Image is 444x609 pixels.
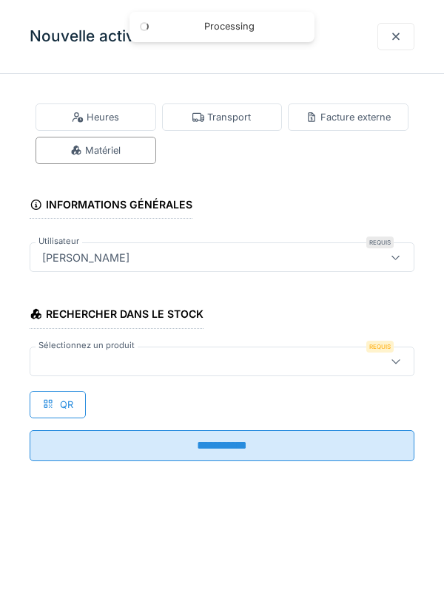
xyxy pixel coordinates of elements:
div: Processing [159,21,300,33]
div: Requis [366,341,394,353]
div: Facture externe [306,110,391,124]
div: [PERSON_NAME] [36,249,135,265]
div: Transport [192,110,251,124]
div: Heures [72,110,119,124]
h3: Nouvelle activité [30,27,152,46]
div: Requis [366,237,394,248]
div: Informations générales [30,194,192,219]
div: Matériel [70,143,121,157]
label: Utilisateur [36,235,82,248]
div: QR [30,391,86,418]
label: Sélectionnez un produit [36,339,138,352]
div: Rechercher dans le stock [30,303,203,328]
